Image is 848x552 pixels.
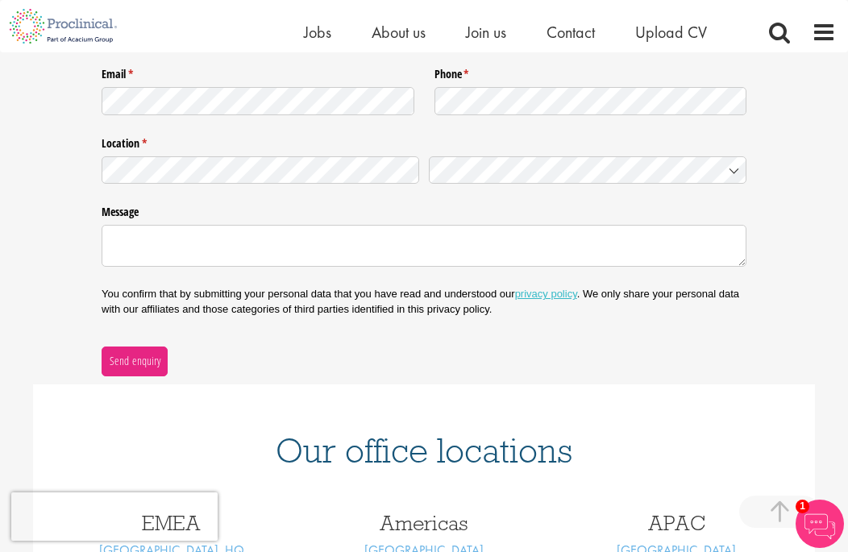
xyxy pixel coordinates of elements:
[11,492,218,541] iframe: reCAPTCHA
[434,61,747,82] label: Phone
[547,22,595,43] a: Contact
[102,287,746,316] p: You confirm that by submitting your personal data that you have read and understood our . We only...
[563,513,791,533] h3: APAC
[102,61,414,82] label: Email
[635,22,707,43] a: Upload CV
[796,500,809,513] span: 1
[102,131,746,151] legend: Location
[796,500,844,548] img: Chatbot
[57,433,791,468] h1: Our office locations
[372,22,426,43] a: About us
[102,199,746,220] label: Message
[102,156,419,185] input: State / Province / Region
[102,347,168,376] button: Send enquiry
[304,22,331,43] a: Jobs
[429,156,746,185] input: Country
[310,513,538,533] h3: Americas
[466,22,506,43] a: Join us
[109,352,161,370] span: Send enquiry
[515,288,577,300] a: privacy policy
